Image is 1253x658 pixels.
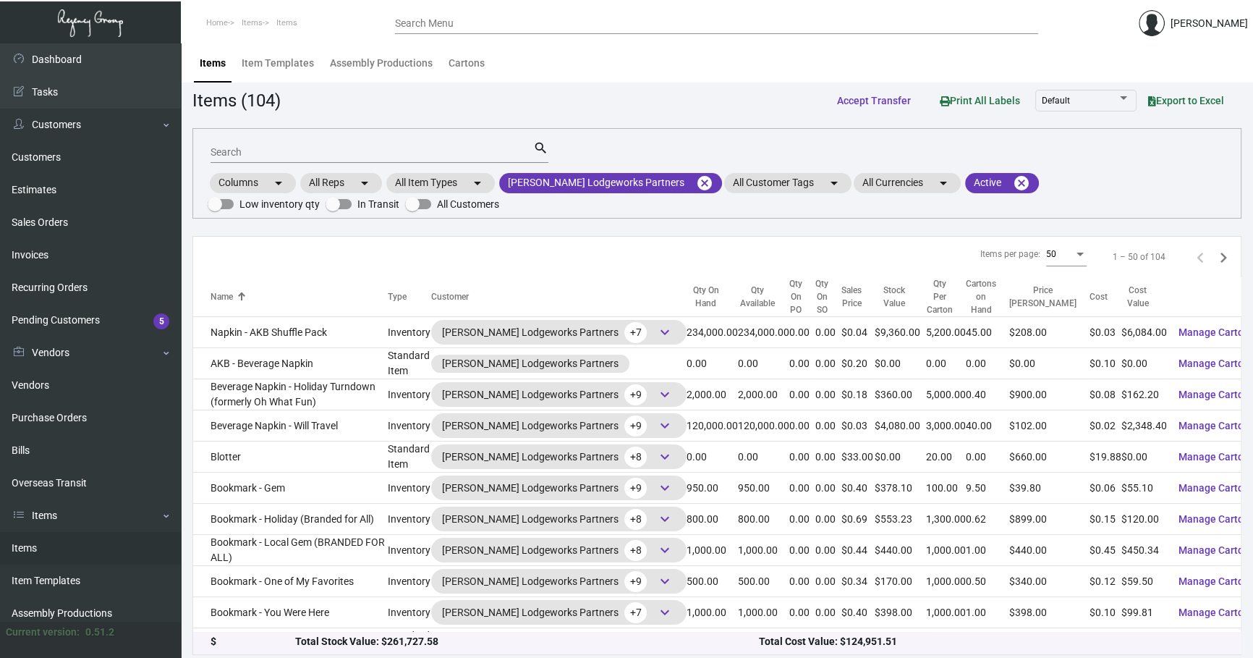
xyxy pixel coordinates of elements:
div: Cost [1090,290,1108,303]
td: 0.00 [789,379,815,410]
div: Name [211,290,388,303]
td: 0.00 [815,317,841,348]
td: $120.00 [1121,504,1167,535]
div: [PERSON_NAME] Lodgeworks Partners [442,570,676,592]
button: Print All Labels [928,87,1032,114]
span: +9 [624,416,647,436]
td: $208.00 [1009,317,1090,348]
div: Current version: [6,625,80,640]
mat-chip: All Item Types [386,173,495,193]
td: Blotter [193,442,388,473]
td: $0.12 [1090,566,1121,597]
span: Low inventory qty [239,195,320,213]
td: 0.00 [789,535,815,566]
td: 120,000.00 [738,410,789,442]
mat-chip: Active [965,173,1039,193]
span: Export to Excel [1148,95,1224,106]
td: $0.00 [875,348,926,379]
div: Items per page: [980,248,1040,261]
div: [PERSON_NAME] Lodgeworks Partners [442,446,676,468]
div: Type [388,290,407,303]
td: 800.00 [687,504,738,535]
td: 500.00 [738,566,789,597]
mat-icon: arrow_drop_down [935,174,952,192]
td: $0.45 [1090,535,1121,566]
td: 1,000.00 [738,597,789,628]
mat-icon: arrow_drop_down [469,174,486,192]
div: Qty On SO [815,277,841,316]
span: +9 [624,384,647,405]
td: 0.00 [789,473,815,504]
td: Inventory [388,597,431,628]
mat-icon: arrow_drop_down [356,174,373,192]
td: $0.06 [1090,473,1121,504]
td: $0.40 [841,597,875,628]
td: $0.04 [841,317,875,348]
div: Items [200,56,226,71]
td: 100.00 [926,473,966,504]
td: Bookmark - Gem [193,473,388,504]
div: Qty On SO [815,277,828,316]
td: $440.00 [1009,535,1090,566]
div: Total Cost Value: $124,951.51 [759,635,1223,650]
span: Items [242,18,263,28]
td: Inventory [388,317,431,348]
div: Qty On Hand [687,284,725,310]
td: Standard Item [388,348,431,379]
div: Cost Value [1121,284,1154,310]
td: $660.00 [1009,442,1090,473]
td: 3,000.00 [926,410,966,442]
td: 234,000.00 [738,317,789,348]
span: keyboard_arrow_down [656,324,674,341]
td: 0.00 [687,442,738,473]
td: $899.00 [1009,504,1090,535]
td: $0.10 [1090,348,1121,379]
td: 0.00 [966,442,1009,473]
div: Total Stock Value: $261,727.58 [295,635,760,650]
td: 0.40 [966,379,1009,410]
td: Bookmark - Holiday (Branded for All) [193,504,388,535]
td: 950.00 [738,473,789,504]
td: $4,080.00 [875,410,926,442]
div: [PERSON_NAME] Lodgeworks Partners [442,508,676,530]
td: $340.00 [1009,566,1090,597]
td: $0.40 [841,473,875,504]
div: Cartons [449,56,485,71]
span: keyboard_arrow_down [656,479,674,497]
button: Previous page [1189,245,1212,269]
td: $55.10 [1121,473,1167,504]
td: 0.00 [966,348,1009,379]
td: 40.00 [966,410,1009,442]
span: +9 [624,571,647,592]
td: $553.23 [875,504,926,535]
span: In Transit [357,195,399,213]
td: Inventory [388,379,431,410]
td: $0.08 [1090,379,1121,410]
div: 0.51.2 [85,625,114,640]
td: $0.44 [841,535,875,566]
td: 800.00 [738,504,789,535]
div: [PERSON_NAME] [1171,16,1248,31]
td: 0.50 [966,566,1009,597]
div: Cost [1090,290,1121,303]
td: 0.00 [815,379,841,410]
div: Qty On PO [789,277,802,316]
td: 0.00 [789,348,815,379]
td: 0.00 [687,348,738,379]
td: $440.00 [875,535,926,566]
mat-icon: cancel [1013,174,1030,192]
div: Sales Price [841,284,875,310]
mat-select: Items per page: [1046,250,1087,260]
span: +9 [624,478,647,499]
td: $0.18 [841,379,875,410]
td: $0.00 [1009,348,1090,379]
span: +8 [624,447,647,468]
div: Items (104) [192,88,281,114]
td: 0.00 [815,597,841,628]
td: Bookmark - Local Gem (BRANDED FOR ALL) [193,535,388,566]
td: 1,300.00 [926,504,966,535]
td: 0.00 [738,442,789,473]
button: Export to Excel [1137,88,1236,114]
td: 2,000.00 [738,379,789,410]
td: 500.00 [687,566,738,597]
